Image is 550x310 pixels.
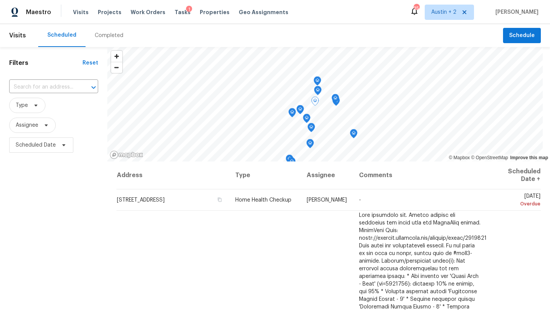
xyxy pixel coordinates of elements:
[288,157,296,169] div: Map marker
[301,161,353,189] th: Assignee
[471,155,508,160] a: OpenStreetMap
[9,27,26,44] span: Visits
[314,76,321,88] div: Map marker
[95,32,123,39] div: Completed
[88,82,99,93] button: Open
[288,108,296,120] div: Map marker
[306,139,314,151] div: Map marker
[303,114,311,126] div: Map marker
[503,28,541,44] button: Schedule
[414,5,419,12] div: 35
[235,197,291,203] span: Home Health Checkup
[296,105,304,117] div: Map marker
[332,94,339,106] div: Map marker
[16,141,56,149] span: Scheduled Date
[26,8,51,16] span: Maestro
[431,8,456,16] span: Austin + 2
[353,161,487,189] th: Comments
[286,155,293,166] div: Map marker
[510,155,548,160] a: Improve this map
[82,59,98,67] div: Reset
[175,10,191,15] span: Tasks
[16,102,28,109] span: Type
[314,86,322,98] div: Map marker
[131,8,165,16] span: Work Orders
[493,194,540,208] span: [DATE]
[186,6,192,13] div: 1
[98,8,121,16] span: Projects
[332,97,340,108] div: Map marker
[47,31,76,39] div: Scheduled
[73,8,89,16] span: Visits
[350,129,357,141] div: Map marker
[311,97,319,108] div: Map marker
[110,150,143,159] a: Mapbox homepage
[111,51,122,62] button: Zoom in
[307,197,347,203] span: [PERSON_NAME]
[492,8,539,16] span: [PERSON_NAME]
[9,81,77,93] input: Search for an address...
[307,123,315,135] div: Map marker
[116,161,229,189] th: Address
[200,8,230,16] span: Properties
[359,197,361,203] span: -
[111,62,122,73] button: Zoom out
[493,200,540,208] div: Overdue
[216,196,223,203] button: Copy Address
[117,197,165,203] span: [STREET_ADDRESS]
[9,59,82,67] h1: Filters
[509,31,535,40] span: Schedule
[449,155,470,160] a: Mapbox
[107,47,543,161] canvas: Map
[229,161,301,189] th: Type
[239,8,288,16] span: Geo Assignments
[16,121,38,129] span: Assignee
[487,161,541,189] th: Scheduled Date ↑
